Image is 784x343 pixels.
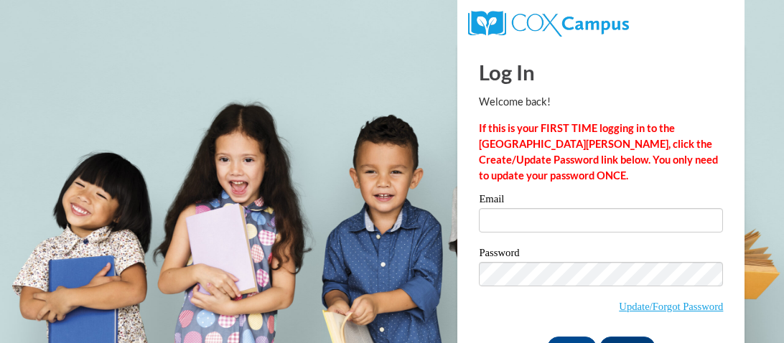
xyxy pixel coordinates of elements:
strong: If this is your FIRST TIME logging in to the [GEOGRAPHIC_DATA][PERSON_NAME], click the Create/Upd... [479,122,718,182]
p: Welcome back! [479,94,723,110]
a: COX Campus [468,17,628,29]
img: COX Campus [468,11,628,37]
a: Update/Forgot Password [619,301,723,312]
label: Password [479,248,723,262]
h1: Log In [479,57,723,87]
label: Email [479,194,723,208]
